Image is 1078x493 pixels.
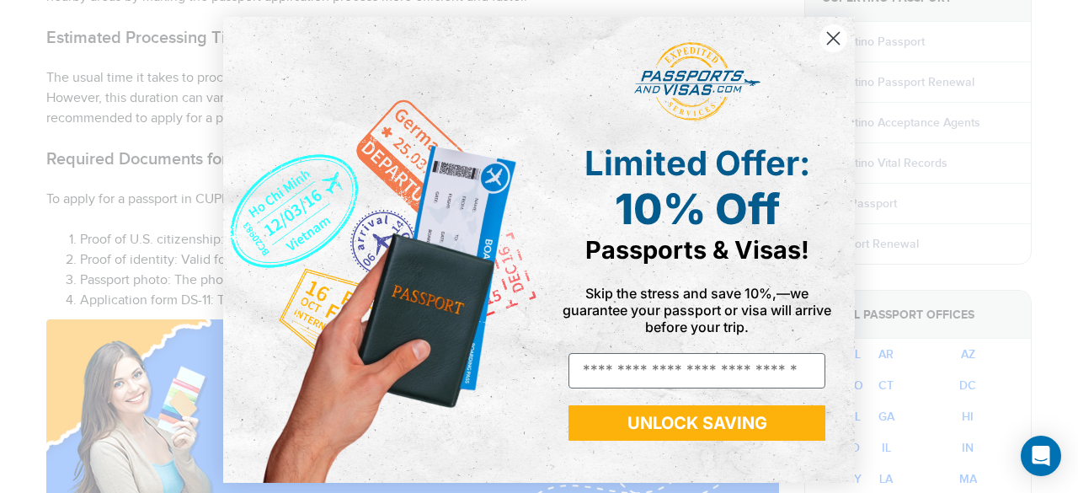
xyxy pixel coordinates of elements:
img: de9cda0d-0715-46ca-9a25-073762a91ba7.png [223,17,539,483]
span: 10% Off [615,184,780,234]
button: UNLOCK SAVING [568,405,825,441]
img: passports and visas [634,42,760,121]
button: Close dialog [819,24,848,53]
span: Limited Offer: [584,142,810,184]
span: Passports & Visas! [585,235,809,265]
span: Skip the stress and save 10%,—we guarantee your passport or visa will arrive before your trip. [563,285,831,335]
div: Open Intercom Messenger [1021,436,1061,476]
